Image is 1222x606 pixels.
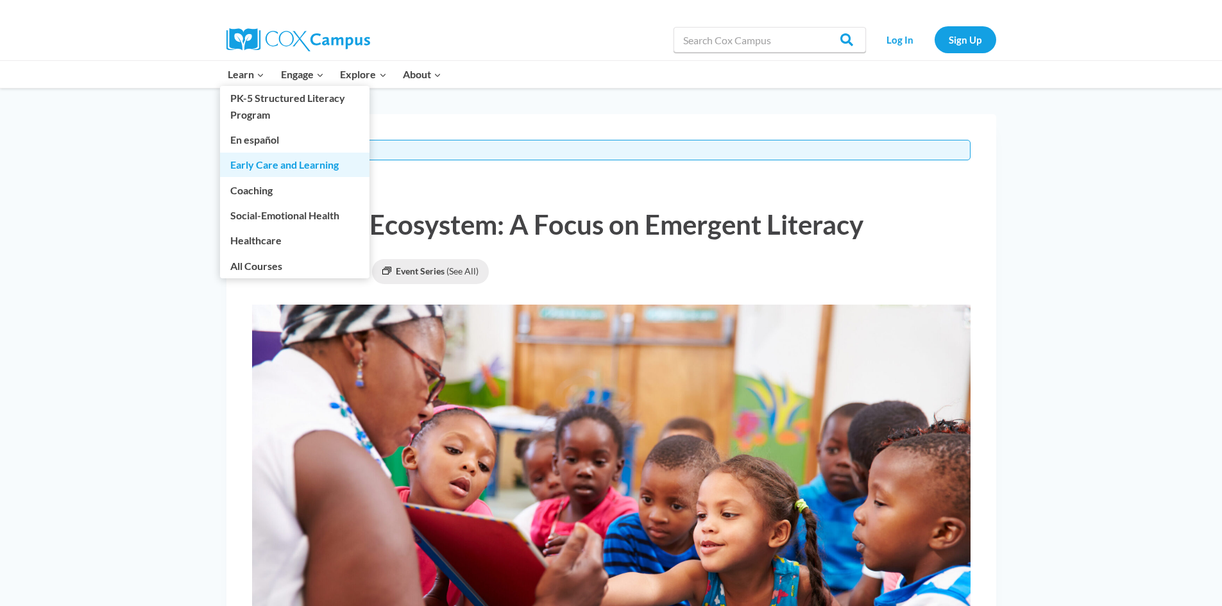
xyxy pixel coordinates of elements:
[395,61,450,88] button: Child menu of About
[220,61,450,88] nav: Primary Navigation
[396,265,445,276] span: Event Series
[674,27,866,53] input: Search Cox Campus
[220,61,273,88] button: Child menu of Learn
[220,153,369,177] a: Early Care and Learning
[872,26,928,53] a: Log In
[382,264,391,279] em: Event Series
[220,86,369,127] a: PK-5 Structured Literacy Program
[252,206,971,244] h1: Birth to 5 Ecosystem: A Focus on Emergent Literacy
[226,28,370,51] img: Cox Campus
[220,178,369,202] a: Coaching
[872,26,996,53] nav: Secondary Navigation
[273,61,332,88] button: Child menu of Engage
[220,128,369,152] a: En español
[332,61,395,88] button: Child menu of Explore
[935,26,996,53] a: Sign Up
[220,203,369,228] a: Social-Emotional Health
[446,265,479,276] a: (See All)
[220,228,369,253] a: Healthcare
[220,253,369,278] a: All Courses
